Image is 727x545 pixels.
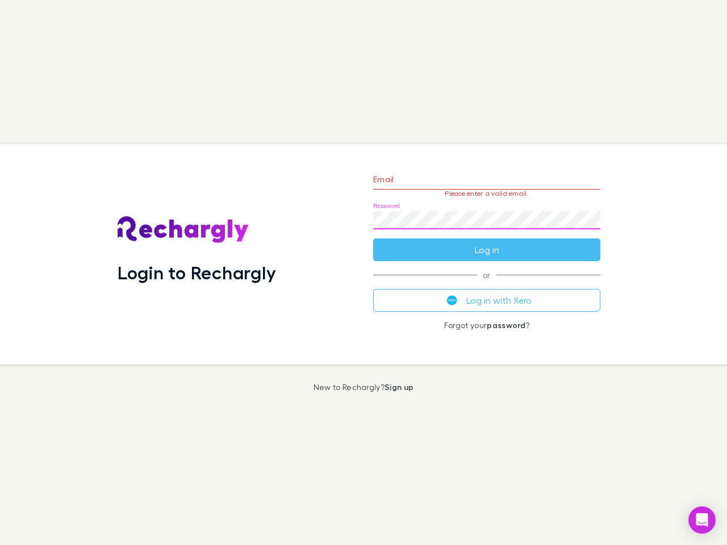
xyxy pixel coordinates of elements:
[373,190,600,198] p: Please enter a valid email.
[447,295,457,305] img: Xero's logo
[373,289,600,312] button: Log in with Xero
[487,320,525,330] a: password
[688,506,716,534] div: Open Intercom Messenger
[373,321,600,330] p: Forgot your ?
[373,202,400,210] label: Password
[314,383,414,392] p: New to Rechargly?
[118,216,249,244] img: Rechargly's Logo
[118,262,276,283] h1: Login to Rechargly
[385,382,413,392] a: Sign up
[373,238,600,261] button: Log in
